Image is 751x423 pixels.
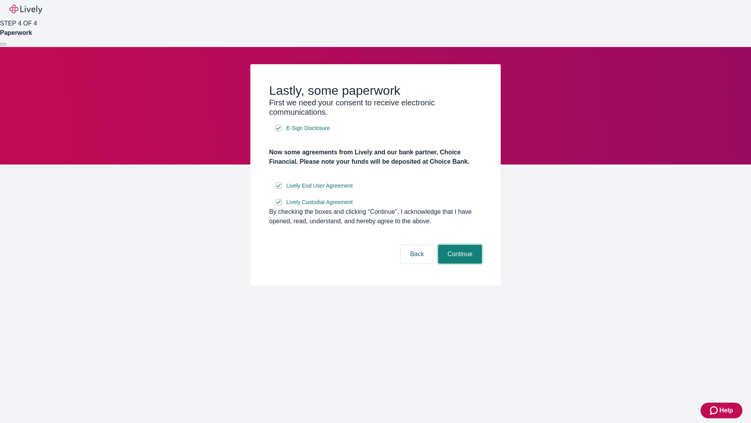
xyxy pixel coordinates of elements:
span: E-Sign Disclosure [286,124,330,132]
h3: First we need your consent to receive electronic communications. [269,98,482,117]
span: Help [719,406,733,415]
div: By checking the boxes and clicking “Continue", I acknowledge that I have opened, read, understand... [269,207,482,226]
button: Back [401,245,433,264]
button: Continue [438,245,482,264]
svg: Zendesk support icon [710,406,719,415]
h4: Now some agreements from Lively and our bank partner, Choice Financial. Please note your funds wi... [269,148,482,166]
button: Zendesk support iconHelp [701,403,742,418]
span: Lively End User Agreement [286,182,353,190]
a: e-sign disclosure document [285,197,354,207]
img: Lively [9,5,42,14]
span: Lively Custodial Agreement [286,198,353,206]
h2: Lastly, some paperwork [269,83,482,98]
a: e-sign disclosure document [285,123,331,133]
a: e-sign disclosure document [285,181,354,191]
